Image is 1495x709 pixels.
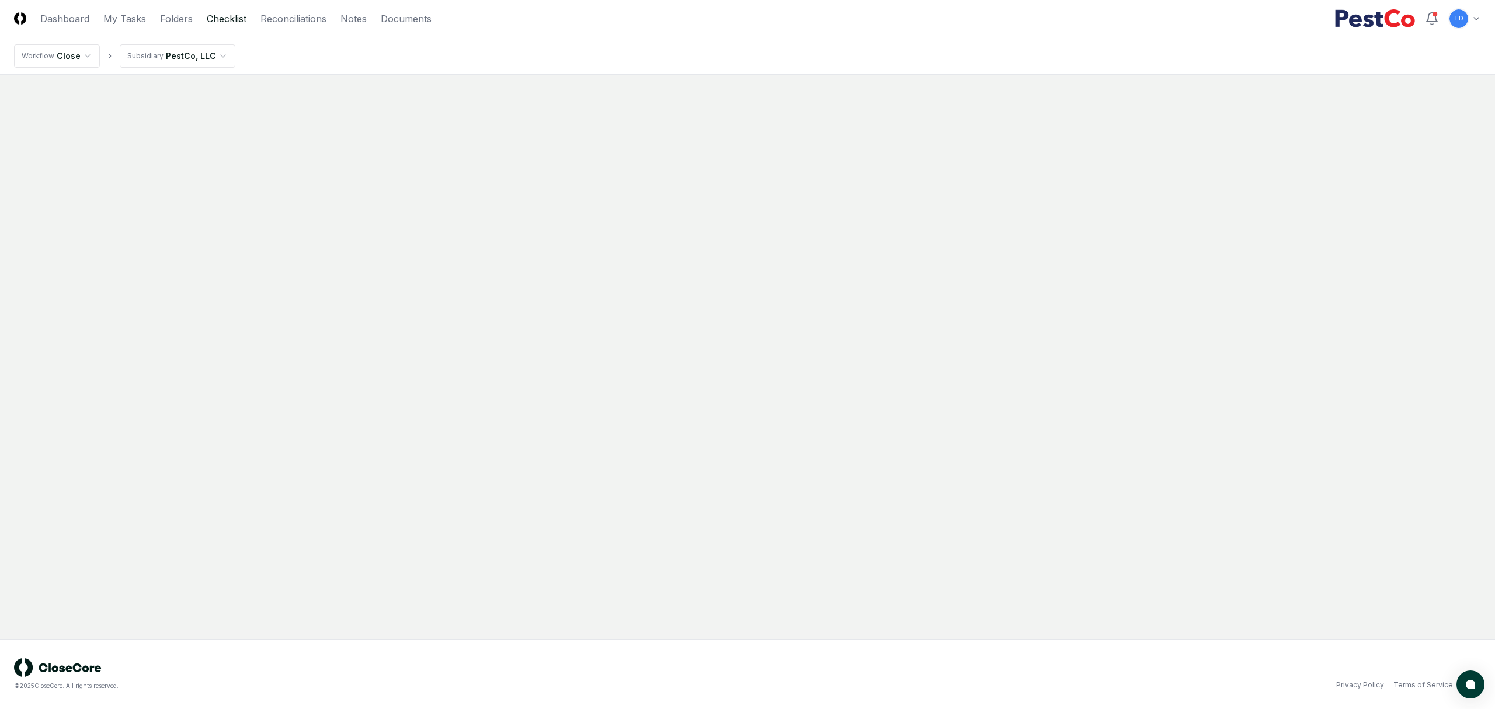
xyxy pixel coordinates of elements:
a: Notes [340,12,367,26]
a: Dashboard [40,12,89,26]
a: Terms of Service [1393,680,1453,690]
div: Workflow [22,51,54,61]
a: Checklist [207,12,246,26]
nav: breadcrumb [14,44,235,68]
a: Privacy Policy [1336,680,1384,690]
a: Documents [381,12,432,26]
button: atlas-launcher [1456,670,1484,698]
img: logo [14,658,102,677]
a: Reconciliations [260,12,326,26]
a: Folders [160,12,193,26]
span: TD [1454,14,1463,23]
div: Subsidiary [127,51,164,61]
a: My Tasks [103,12,146,26]
button: TD [1448,8,1469,29]
div: © 2025 CloseCore. All rights reserved. [14,682,747,690]
img: Logo [14,12,26,25]
img: PestCo logo [1334,9,1416,28]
